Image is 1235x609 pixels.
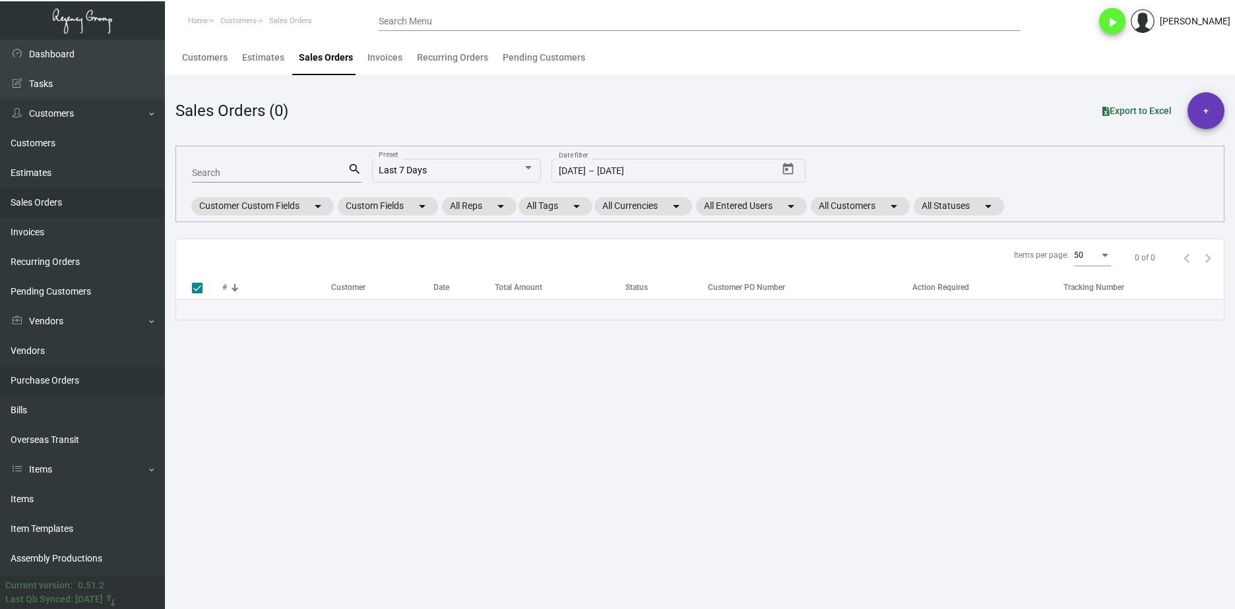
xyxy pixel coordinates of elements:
[625,281,648,293] div: Status
[495,281,626,293] div: Total Amount
[493,198,509,214] mat-icon: arrow_drop_down
[1187,92,1224,129] button: +
[348,161,362,177] mat-icon: search
[310,198,326,214] mat-icon: arrow_drop_down
[433,281,495,293] div: Date
[242,51,284,65] div: Estimates
[220,16,257,25] span: Customers
[778,159,799,180] button: Open calendar
[912,281,1063,293] div: Action Required
[1160,14,1230,28] div: [PERSON_NAME]
[559,166,586,177] input: Start date
[269,16,312,25] span: Sales Orders
[503,51,585,65] div: Pending Customers
[442,197,517,216] mat-chip: All Reps
[338,197,438,216] mat-chip: Custom Fields
[1092,99,1182,123] button: Export to Excel
[191,197,334,216] mat-chip: Customer Custom Fields
[668,198,684,214] mat-icon: arrow_drop_down
[1074,251,1111,260] mat-select: Items per page:
[414,198,430,214] mat-icon: arrow_drop_down
[980,198,996,214] mat-icon: arrow_drop_down
[5,579,73,593] div: Current version:
[1063,281,1124,293] div: Tracking Number
[1099,8,1125,34] button: play_arrow
[696,197,807,216] mat-chip: All Entered Users
[78,579,104,593] div: 0.51.2
[299,51,353,65] div: Sales Orders
[783,198,799,214] mat-icon: arrow_drop_down
[331,281,433,293] div: Customer
[222,281,331,293] div: #
[379,165,427,175] span: Last 7 Days
[1063,281,1224,293] div: Tracking Number
[597,166,704,177] input: End date
[811,197,910,216] mat-chip: All Customers
[1102,105,1172,116] span: Export to Excel
[1104,14,1120,30] i: play_arrow
[594,197,692,216] mat-chip: All Currencies
[914,197,1004,216] mat-chip: All Statuses
[331,281,365,293] div: Customer
[519,197,592,216] mat-chip: All Tags
[188,16,208,25] span: Home
[1074,250,1083,260] span: 50
[886,198,902,214] mat-icon: arrow_drop_down
[1197,247,1219,268] button: Next page
[433,281,449,293] div: Date
[367,51,402,65] div: Invoices
[708,281,785,293] div: Customer PO Number
[1131,9,1155,33] img: admin@bootstrapmaster.com
[625,281,701,293] div: Status
[1176,247,1197,268] button: Previous page
[175,99,288,123] div: Sales Orders (0)
[588,166,594,177] span: –
[495,281,542,293] div: Total Amount
[5,593,103,606] div: Last Qb Synced: [DATE]
[569,198,585,214] mat-icon: arrow_drop_down
[417,51,488,65] div: Recurring Orders
[708,281,912,293] div: Customer PO Number
[1014,249,1069,261] div: Items per page:
[1203,92,1209,129] span: +
[1135,252,1155,264] div: 0 of 0
[182,51,228,65] div: Customers
[222,281,227,293] div: #
[912,281,969,293] div: Action Required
